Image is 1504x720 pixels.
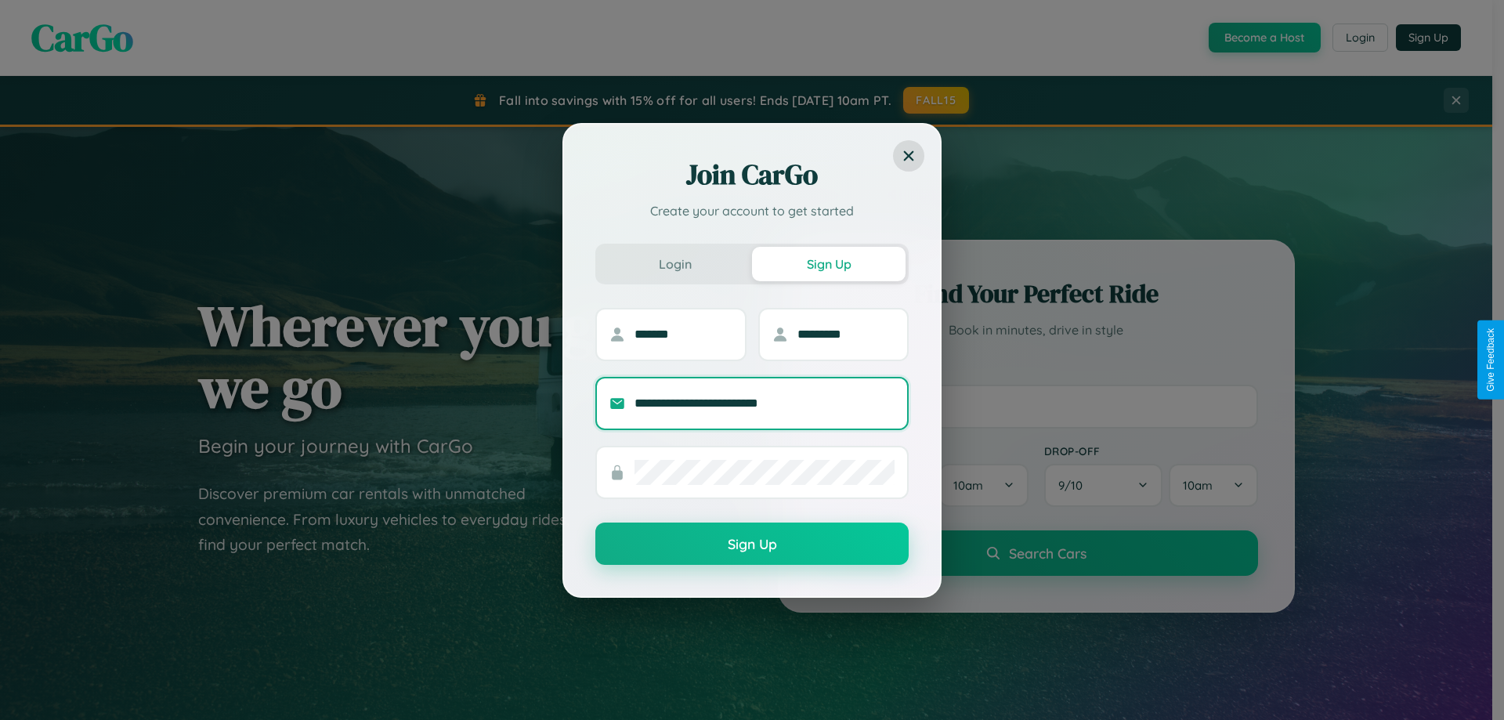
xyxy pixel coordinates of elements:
div: Give Feedback [1485,328,1496,392]
button: Sign Up [595,523,909,565]
button: Login [598,247,752,281]
p: Create your account to get started [595,201,909,220]
button: Sign Up [752,247,906,281]
h2: Join CarGo [595,156,909,194]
